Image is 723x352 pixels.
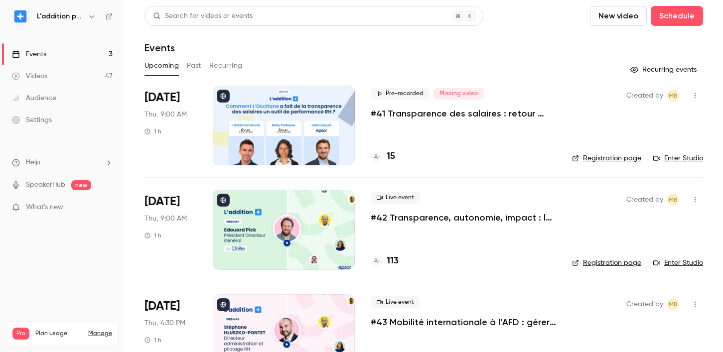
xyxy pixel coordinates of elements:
button: Past [187,58,201,74]
span: Plan usage [35,330,82,338]
h4: 113 [387,254,399,268]
a: #43 Mobilité internationale à l’AFD : gérer les talents au-delà des frontières [371,316,556,328]
a: Enter Studio [653,153,703,163]
span: new [71,180,91,190]
span: Pro [12,328,29,340]
div: 1 h [145,232,161,239]
a: #42 Transparence, autonomie, impact : la recette Clinitex [371,212,556,224]
span: [DATE] [145,194,180,210]
span: MB [669,194,678,206]
button: Schedule [651,6,703,26]
a: SpeakerHub [26,180,65,190]
span: Mylène BELLANGER [667,298,679,310]
button: Upcoming [145,58,179,74]
span: MB [669,298,678,310]
button: Recurring [209,58,243,74]
a: 15 [371,150,395,163]
span: Created by [626,194,663,206]
div: Oct 16 Thu, 9:00 AM (Europe/Paris) [145,86,197,165]
h4: 15 [387,150,395,163]
button: Recurring events [626,62,703,78]
span: Thu, 4:30 PM [145,318,185,328]
div: 1 h [145,127,161,135]
div: 1 h [145,336,161,344]
span: What's new [26,202,63,213]
h1: Events [145,42,175,54]
a: Registration page [572,258,641,268]
a: #41 Transparence des salaires : retour d'expérience de L'Occitane [371,108,556,119]
a: 113 [371,254,399,268]
a: Manage [88,330,112,338]
span: Created by [626,298,663,310]
li: help-dropdown-opener [12,157,113,168]
div: Settings [12,115,52,125]
span: [DATE] [145,298,180,314]
a: Registration page [572,153,641,163]
span: [DATE] [145,90,180,106]
h6: L'addition par Epsor [37,11,84,21]
div: Events [12,49,46,59]
span: Pre-recorded [371,88,430,100]
a: Enter Studio [653,258,703,268]
span: Mylène BELLANGER [667,194,679,206]
span: Missing video [434,88,484,100]
span: Help [26,157,40,168]
div: Search for videos or events [153,11,253,21]
span: MB [669,90,678,102]
span: Thu, 9:00 AM [145,110,187,119]
button: New video [590,6,647,26]
span: Live event [371,296,420,308]
div: Videos [12,71,47,81]
span: Mylène BELLANGER [667,90,679,102]
span: Thu, 9:00 AM [145,214,187,224]
span: Live event [371,192,420,204]
span: Created by [626,90,663,102]
div: Audience [12,93,56,103]
img: L'addition par Epsor [12,8,28,24]
div: Nov 6 Thu, 9:00 AM (Europe/Paris) [145,190,197,269]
